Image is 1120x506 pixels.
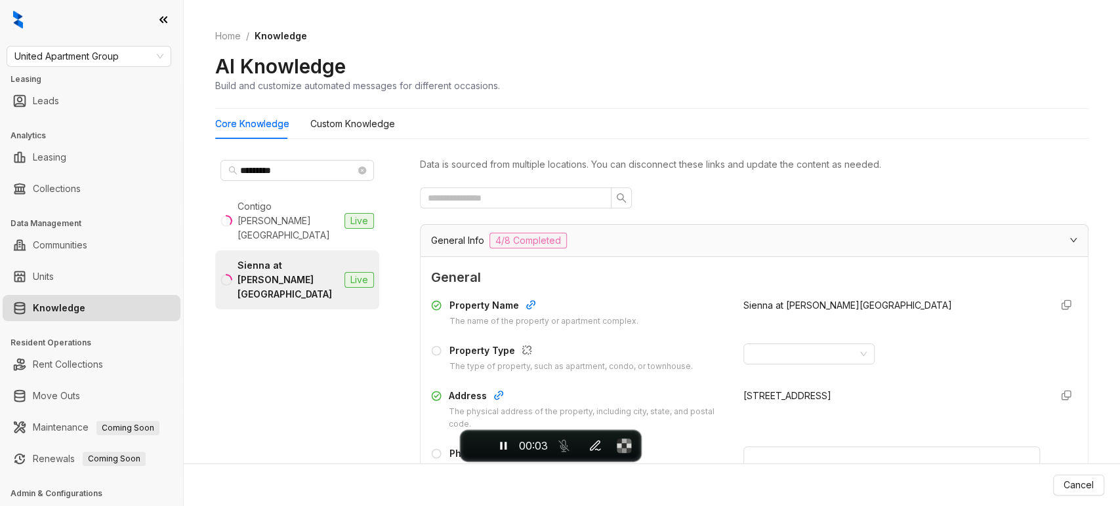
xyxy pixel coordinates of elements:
[215,54,346,79] h2: AI Knowledge
[215,117,289,131] div: Core Knowledge
[3,351,180,378] li: Rent Collections
[449,406,728,431] div: The physical address of the property, including city, state, and postal code.
[449,360,693,373] div: The type of property, such as apartment, condo, or townhouse.
[3,414,180,440] li: Maintenance
[33,263,54,290] a: Units
[3,176,180,202] li: Collections
[33,446,146,472] a: RenewalsComing Soon
[358,166,366,174] span: close-circle
[83,452,146,466] span: Coming Soon
[431,267,1077,288] span: General
[238,258,339,302] div: Sienna at [PERSON_NAME][GEOGRAPHIC_DATA]
[449,298,638,315] div: Property Name
[96,421,159,435] span: Coming Soon
[33,88,59,114] a: Leads
[344,272,374,288] span: Live
[10,337,183,349] h3: Resident Operations
[33,232,87,258] a: Communities
[33,176,81,202] a: Collections
[10,488,183,499] h3: Admin & Configurations
[10,218,183,229] h3: Data Management
[3,383,180,409] li: Move Outs
[449,446,685,463] div: Phone Number
[33,383,80,409] a: Move Outs
[10,130,183,142] h3: Analytics
[743,389,1040,403] div: [STREET_ADDRESS]
[33,144,66,170] a: Leasing
[344,213,374,229] span: Live
[215,79,500,92] div: Build and customize automated messages for different occasions.
[489,233,567,248] span: 4/8 Completed
[449,389,728,406] div: Address
[3,144,180,170] li: Leasing
[310,117,395,131] div: Custom Knowledge
[3,88,180,114] li: Leads
[1069,236,1077,244] span: expanded
[10,73,183,85] h3: Leasing
[420,157,1089,172] div: Data is sourced from multiple locations. You can disconnect these links and update the content as...
[238,199,339,243] div: Contigo [PERSON_NAME][GEOGRAPHIC_DATA]
[33,295,85,321] a: Knowledge
[228,166,238,175] span: search
[3,446,180,472] li: Renewals
[616,193,627,203] span: search
[3,232,180,258] li: Communities
[743,300,952,311] span: Sienna at [PERSON_NAME][GEOGRAPHIC_DATA]
[14,47,163,66] span: United Apartment Group
[13,10,23,29] img: logo
[421,225,1088,256] div: General Info4/8 Completed
[255,30,307,41] span: Knowledge
[33,351,103,378] a: Rent Collections
[3,263,180,290] li: Units
[3,295,180,321] li: Knowledge
[449,315,638,328] div: The name of the property or apartment complex.
[431,233,484,248] span: General Info
[246,29,249,43] li: /
[213,29,243,43] a: Home
[449,343,693,360] div: Property Type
